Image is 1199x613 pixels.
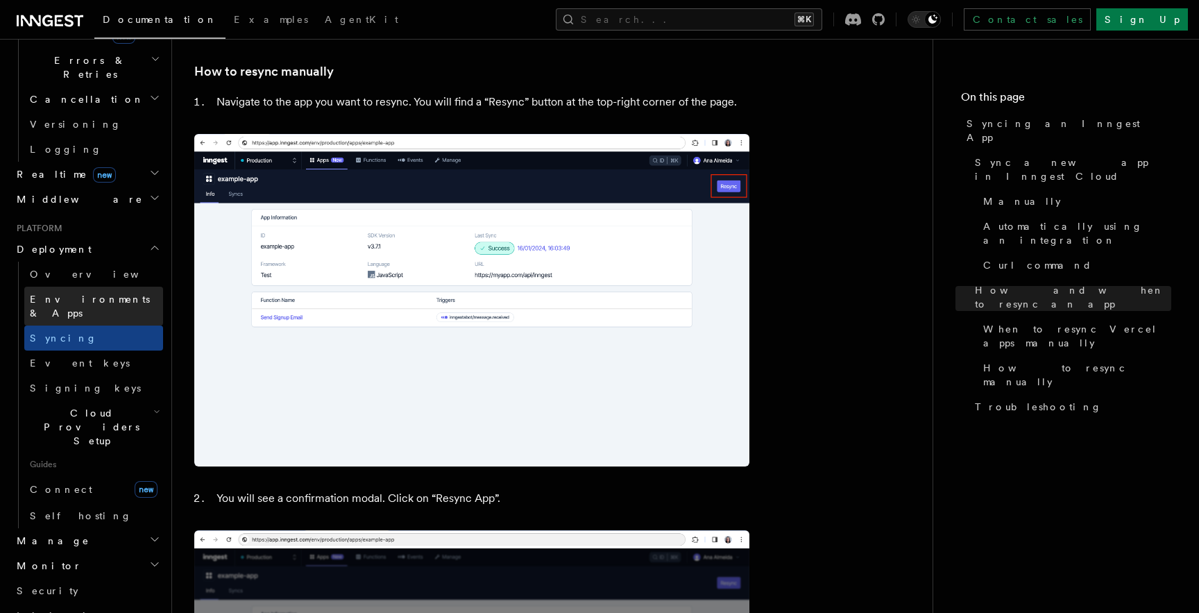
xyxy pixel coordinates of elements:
[30,358,130,369] span: Event keys
[975,156,1171,183] span: Sync a new app in Inngest Cloud
[24,476,163,503] a: Connectnew
[978,214,1171,253] a: Automatically using an integration
[11,553,163,578] button: Monitor
[978,317,1171,355] a: When to resync Vercel apps manually
[11,187,163,212] button: Middleware
[212,92,749,112] li: Navigate to the app you want to resync. You will find a “Resync” button at the top-right corner o...
[234,14,308,25] span: Examples
[194,134,749,467] img: Inngest Cloud screen with resync app button
[794,12,814,26] kbd: ⌘K
[978,253,1171,278] a: Curl command
[11,559,82,573] span: Monitor
[24,406,153,448] span: Cloud Providers Setup
[30,269,173,280] span: Overview
[24,326,163,351] a: Syncing
[103,14,217,25] span: Documentation
[11,534,90,548] span: Manage
[983,322,1171,350] span: When to resync Vercel apps manually
[983,258,1092,272] span: Curl command
[975,283,1171,311] span: How and when to resync an app
[24,48,163,87] button: Errors & Retries
[24,287,163,326] a: Environments & Apps
[24,87,163,112] button: Cancellation
[24,112,163,137] a: Versioning
[212,489,749,508] li: You will see a confirmation modal. Click on “Resync App”.
[24,53,151,81] span: Errors & Retries
[556,8,822,31] button: Search...⌘K
[969,150,1171,189] a: Sync a new app in Inngest Cloud
[978,355,1171,394] a: How to resync manually
[11,167,116,181] span: Realtime
[17,585,78,596] span: Security
[969,278,1171,317] a: How and when to resync an app
[30,484,92,495] span: Connect
[11,192,143,206] span: Middleware
[961,89,1171,111] h4: On this page
[30,119,121,130] span: Versioning
[30,144,102,155] span: Logging
[11,223,62,234] span: Platform
[93,167,116,183] span: new
[94,4,226,39] a: Documentation
[961,111,1171,150] a: Syncing an Inngest App
[135,481,158,498] span: new
[24,137,163,162] a: Logging
[24,401,163,453] button: Cloud Providers Setup
[24,453,163,476] span: Guides
[967,117,1171,144] span: Syncing an Inngest App
[30,333,97,344] span: Syncing
[194,62,334,81] a: How to resync manually
[11,162,163,187] button: Realtimenew
[325,14,398,25] span: AgentKit
[11,242,92,256] span: Deployment
[975,400,1102,414] span: Troubleshooting
[316,4,407,37] a: AgentKit
[24,376,163,401] a: Signing keys
[983,219,1171,247] span: Automatically using an integration
[30,294,150,319] span: Environments & Apps
[24,262,163,287] a: Overview
[24,92,144,106] span: Cancellation
[11,528,163,553] button: Manage
[24,351,163,376] a: Event keys
[11,237,163,262] button: Deployment
[226,4,316,37] a: Examples
[30,510,132,521] span: Self hosting
[964,8,1091,31] a: Contact sales
[908,11,941,28] button: Toggle dark mode
[1096,8,1188,31] a: Sign Up
[983,194,1061,208] span: Manually
[983,361,1171,389] span: How to resync manually
[11,578,163,603] a: Security
[978,189,1171,214] a: Manually
[30,383,141,394] span: Signing keys
[24,503,163,528] a: Self hosting
[11,262,163,528] div: Deployment
[969,394,1171,419] a: Troubleshooting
